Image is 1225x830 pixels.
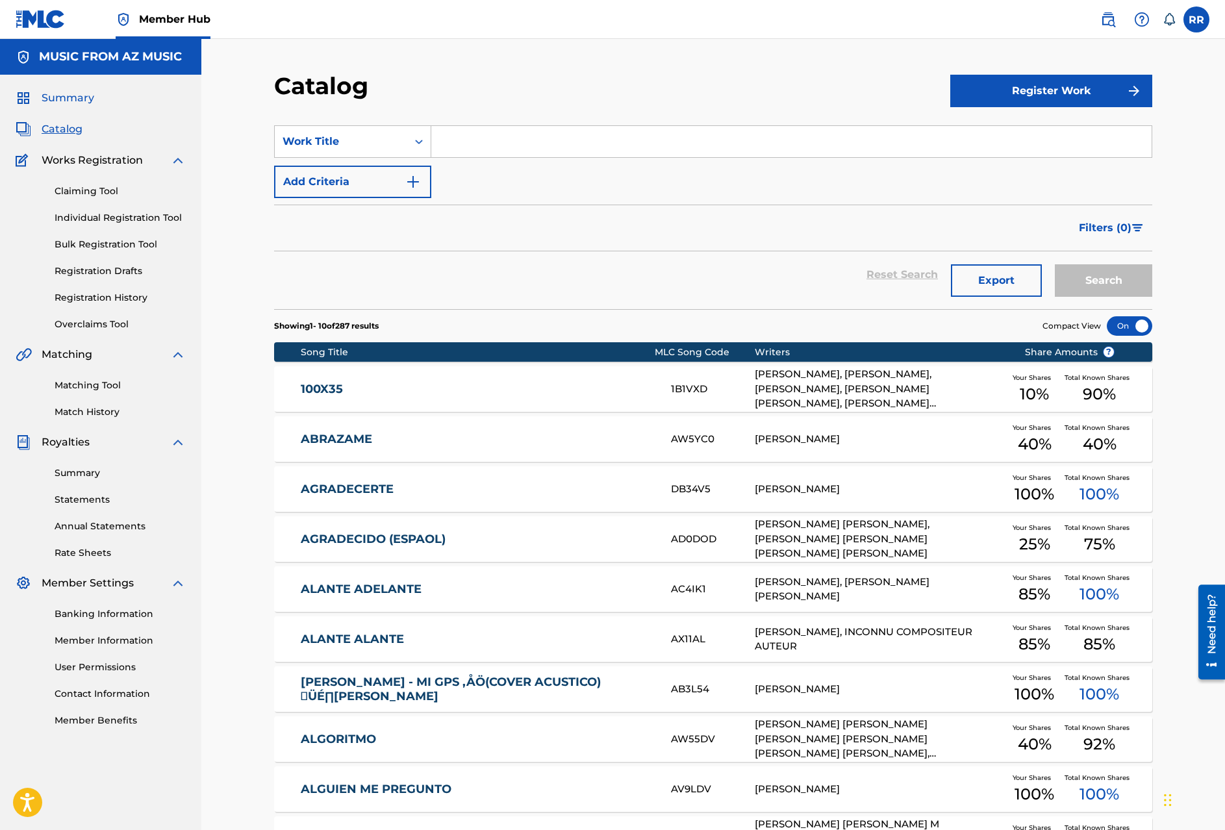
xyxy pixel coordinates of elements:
span: Summary [42,90,94,106]
a: Matching Tool [55,379,186,392]
span: 100 % [1080,783,1119,806]
img: expand [170,153,186,168]
img: Works Registration [16,153,32,168]
div: Notifications [1163,13,1176,26]
span: 40 % [1083,433,1117,456]
a: Banking Information [55,607,186,621]
span: Catalog [42,121,82,137]
span: Total Known Shares [1065,773,1135,783]
button: Filters (0) [1071,212,1152,244]
span: 100 % [1015,783,1054,806]
img: filter [1132,224,1143,232]
span: 100 % [1015,683,1054,706]
div: [PERSON_NAME], [PERSON_NAME] [PERSON_NAME] [755,575,1005,604]
a: Summary [55,466,186,480]
button: Export [951,264,1042,297]
a: Individual Registration Tool [55,211,186,225]
div: AW5YC0 [671,432,754,447]
span: ? [1104,347,1114,357]
button: Add Criteria [274,166,431,198]
span: Share Amounts [1025,346,1115,359]
span: Total Known Shares [1065,623,1135,633]
a: ALGUIEN ME PREGUNTO [301,782,654,797]
span: 75 % [1084,533,1115,556]
span: Works Registration [42,153,143,168]
a: ALGORITMO [301,732,654,747]
span: Your Shares [1013,373,1056,383]
img: help [1134,12,1150,27]
div: AW55DV [671,732,754,747]
span: 100 % [1015,483,1054,506]
div: AC4IK1 [671,582,754,597]
span: Your Shares [1013,673,1056,683]
span: Your Shares [1013,623,1056,633]
div: [PERSON_NAME] [755,782,1005,797]
img: Catalog [16,121,31,137]
span: 40 % [1018,733,1052,756]
img: Royalties [16,434,31,450]
span: 100 % [1080,683,1119,706]
div: DB34V5 [671,482,754,497]
a: AGRADECERTE [301,482,654,497]
span: Total Known Shares [1065,473,1135,483]
span: Filters ( 0 ) [1079,220,1131,236]
a: 100X35 [301,382,654,397]
img: Matching [16,347,32,362]
iframe: Resource Center [1189,580,1225,685]
span: Compact View [1042,320,1101,332]
div: Drag [1164,781,1172,820]
a: Match History [55,405,186,419]
span: 25 % [1019,533,1050,556]
div: [PERSON_NAME] [PERSON_NAME], [PERSON_NAME] [PERSON_NAME] [PERSON_NAME] [PERSON_NAME] [755,517,1005,561]
a: Contact Information [55,687,186,701]
span: Royalties [42,434,90,450]
a: Member Information [55,634,186,648]
span: Your Shares [1013,523,1056,533]
img: Member Settings [16,575,31,591]
a: [PERSON_NAME] - MI GPS ‚ÅÖ(COVER ACUSTICO) ÜÉ∏[PERSON_NAME] [301,675,654,704]
img: Accounts [16,49,31,65]
span: Total Known Shares [1065,573,1135,583]
a: Member Benefits [55,714,186,727]
p: Showing 1 - 10 of 287 results [274,320,379,332]
img: MLC Logo [16,10,66,29]
img: f7272a7cc735f4ea7f67.svg [1126,83,1142,99]
img: Summary [16,90,31,106]
a: Bulk Registration Tool [55,238,186,251]
span: Your Shares [1013,423,1056,433]
a: AGRADECIDO (ESPAOL) [301,532,654,547]
span: 85 % [1083,633,1115,656]
div: Chat Widget [1160,768,1225,830]
h5: MUSIC FROM AZ MUSIC [39,49,182,64]
a: CatalogCatalog [16,121,82,137]
span: Member Settings [42,575,134,591]
div: Work Title [283,134,399,149]
a: SummarySummary [16,90,94,106]
button: Register Work [950,75,1152,107]
a: Registration History [55,291,186,305]
a: Statements [55,493,186,507]
span: 40 % [1018,433,1052,456]
img: expand [170,347,186,362]
div: [PERSON_NAME], INCONNU COMPOSITEUR AUTEUR [755,625,1005,654]
span: Member Hub [139,12,210,27]
div: AX11AL [671,632,754,647]
a: Claiming Tool [55,184,186,198]
a: Public Search [1095,6,1121,32]
img: expand [170,434,186,450]
span: Total Known Shares [1065,423,1135,433]
span: Total Known Shares [1065,373,1135,383]
div: 1B1VXD [671,382,754,397]
img: Top Rightsholder [116,12,131,27]
span: 85 % [1018,583,1050,606]
img: 9d2ae6d4665cec9f34b9.svg [405,174,421,190]
span: 10 % [1020,383,1049,406]
span: Total Known Shares [1065,673,1135,683]
span: 100 % [1080,483,1119,506]
div: Song Title [301,346,655,359]
a: Rate Sheets [55,546,186,560]
div: [PERSON_NAME] [PERSON_NAME] [PERSON_NAME] [PERSON_NAME] [PERSON_NAME] [PERSON_NAME], [PERSON_NAME... [755,717,1005,761]
span: Your Shares [1013,723,1056,733]
span: 92 % [1083,733,1115,756]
